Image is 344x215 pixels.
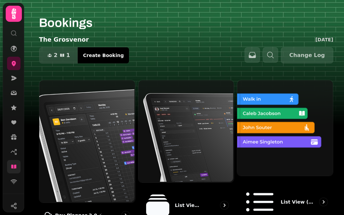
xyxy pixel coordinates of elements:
[236,79,332,175] img: List view (Old - going soon)
[39,35,89,44] p: The Grosvenor
[175,202,202,209] p: List View 2.0 ⚡ (New)
[281,47,333,63] button: Change Log
[83,53,124,58] span: Create Booking
[54,53,57,58] span: 2
[320,199,327,205] svg: go to
[39,47,78,63] button: 21
[78,47,129,63] button: Create Booking
[221,202,228,209] svg: go to
[138,79,233,182] img: List View 2.0 ⚡ (New)
[289,53,325,58] span: Change Log
[39,79,134,202] img: Day Planner 2.0 ⚡
[315,36,333,43] p: [DATE]
[66,53,70,58] span: 1
[281,199,316,205] p: List view (Old - going soon)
